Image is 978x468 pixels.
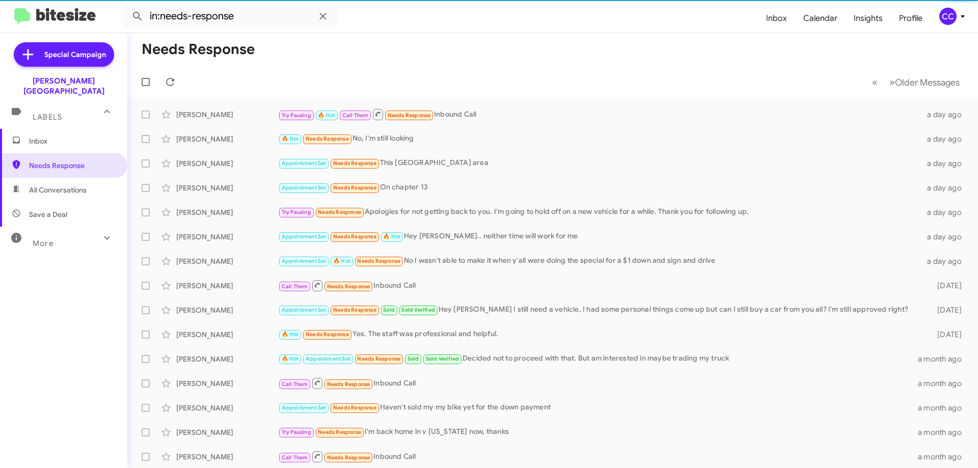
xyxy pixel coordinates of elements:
[333,233,376,240] span: Needs Response
[278,450,918,463] div: Inbound Call
[282,112,311,119] span: Try Pausing
[44,49,106,60] span: Special Campaign
[176,452,278,462] div: [PERSON_NAME]
[33,239,53,248] span: More
[891,4,931,33] a: Profile
[327,283,370,290] span: Needs Response
[282,429,311,435] span: Try Pausing
[383,233,400,240] span: 🔥 Hot
[14,42,114,67] a: Special Campaign
[846,4,891,33] a: Insights
[327,381,370,388] span: Needs Response
[278,279,921,292] div: Inbound Call
[318,112,335,119] span: 🔥 Hot
[866,72,966,93] nav: Page navigation example
[29,185,87,195] span: All Conversations
[918,403,970,413] div: a month ago
[918,427,970,437] div: a month ago
[357,355,400,362] span: Needs Response
[921,207,970,217] div: a day ago
[795,4,846,33] a: Calendar
[872,76,878,89] span: «
[357,258,400,264] span: Needs Response
[939,8,957,25] div: CC
[889,76,895,89] span: »
[176,207,278,217] div: [PERSON_NAME]
[333,160,376,167] span: Needs Response
[142,41,255,58] h1: Needs Response
[282,331,299,338] span: 🔥 Hot
[176,134,278,144] div: [PERSON_NAME]
[282,283,308,290] span: Call Them
[401,307,435,313] span: Sold Verified
[176,403,278,413] div: [PERSON_NAME]
[282,160,327,167] span: Appointment Set
[918,354,970,364] div: a month ago
[282,209,311,215] span: Try Pausing
[918,452,970,462] div: a month ago
[176,378,278,389] div: [PERSON_NAME]
[176,281,278,291] div: [PERSON_NAME]
[176,305,278,315] div: [PERSON_NAME]
[921,183,970,193] div: a day ago
[318,429,361,435] span: Needs Response
[318,209,361,215] span: Needs Response
[333,258,350,264] span: 🔥 Hot
[278,353,918,365] div: Decided not to proceed with that. But am interested in maybe trading my truck
[282,135,299,142] span: 🔥 Hot
[33,113,62,122] span: Labels
[333,404,376,411] span: Needs Response
[407,355,419,362] span: Sold
[176,256,278,266] div: [PERSON_NAME]
[333,307,376,313] span: Needs Response
[921,158,970,169] div: a day ago
[282,233,327,240] span: Appointment Set
[278,157,921,169] div: This [GEOGRAPHIC_DATA] area
[176,232,278,242] div: [PERSON_NAME]
[388,112,431,119] span: Needs Response
[176,109,278,120] div: [PERSON_NAME]
[895,77,960,88] span: Older Messages
[176,427,278,437] div: [PERSON_NAME]
[921,329,970,340] div: [DATE]
[306,331,349,338] span: Needs Response
[176,329,278,340] div: [PERSON_NAME]
[278,402,918,414] div: Haven't sold my my bike yet for the down payment
[282,355,299,362] span: 🔥 Hot
[918,378,970,389] div: a month ago
[29,160,116,171] span: Needs Response
[282,404,327,411] span: Appointment Set
[176,354,278,364] div: [PERSON_NAME]
[278,426,918,438] div: I'm back home in v [US_STATE] now, thanks
[278,304,921,316] div: Hey [PERSON_NAME] I still need a vehicle, I had some personal things come up but can I still buy ...
[278,231,921,242] div: Hey [PERSON_NAME].. neither time will work for me
[278,255,921,267] div: No I wasn't able to make it when y'all were doing the special for a $1 down and sign and drive
[282,307,327,313] span: Appointment Set
[333,184,376,191] span: Needs Response
[921,281,970,291] div: [DATE]
[883,72,966,93] button: Next
[282,454,308,461] span: Call Them
[278,206,921,218] div: Apologies for not getting back to you. I'm going to hold off on a new vehicle for a while. Thank ...
[327,454,370,461] span: Needs Response
[278,133,921,145] div: No, I'm still looking
[921,134,970,144] div: a day ago
[29,136,116,146] span: Inbox
[176,183,278,193] div: [PERSON_NAME]
[306,135,349,142] span: Needs Response
[282,381,308,388] span: Call Them
[383,307,395,313] span: Sold
[866,72,884,93] button: Previous
[176,158,278,169] div: [PERSON_NAME]
[758,4,795,33] a: Inbox
[931,8,967,25] button: CC
[921,256,970,266] div: a day ago
[278,182,921,194] div: On chapter 13
[921,232,970,242] div: a day ago
[282,258,327,264] span: Appointment Set
[29,209,67,219] span: Save a Deal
